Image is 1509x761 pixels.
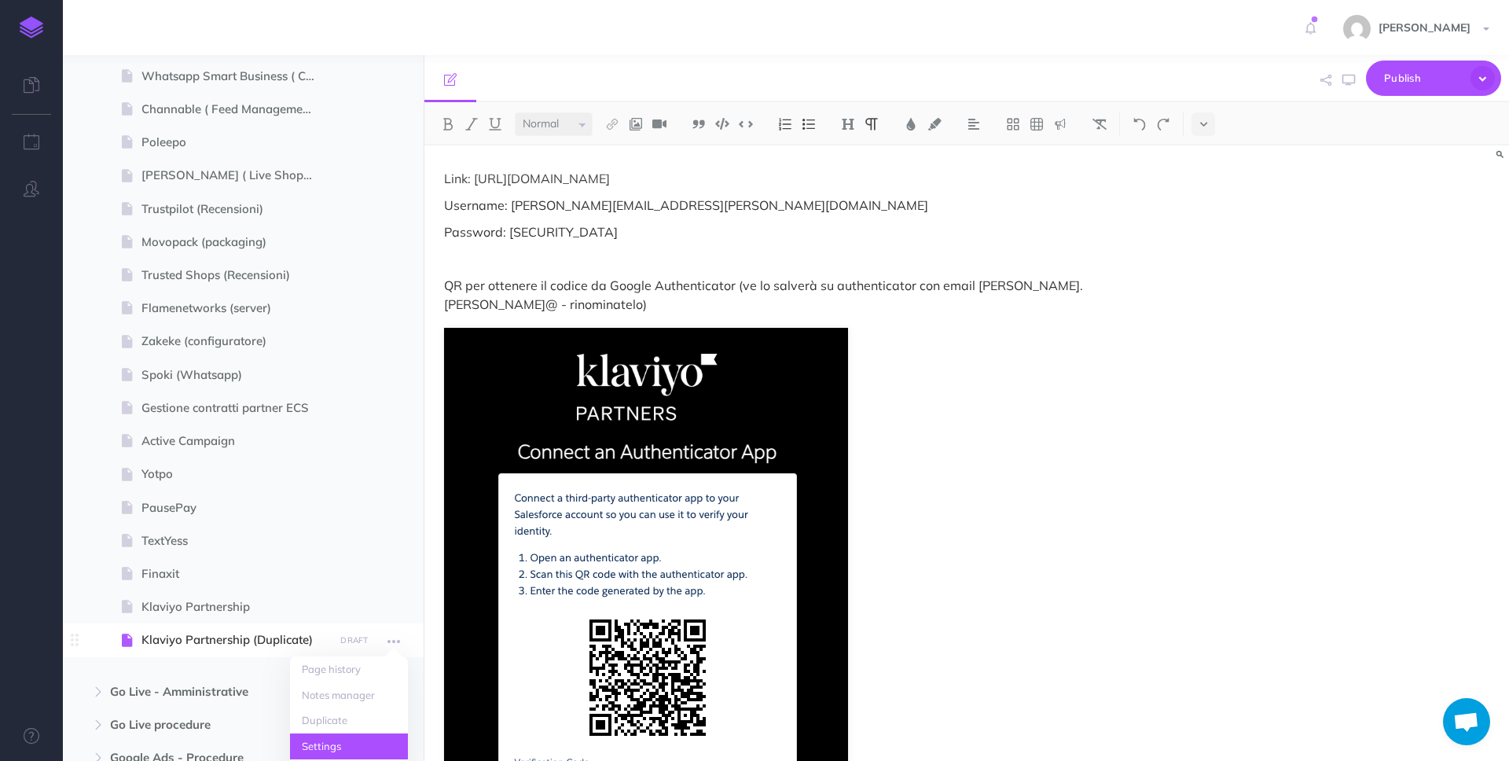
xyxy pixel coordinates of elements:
[141,531,329,550] span: TextYess
[110,715,310,734] span: Go Live procedure
[444,169,1164,188] p: Link: [URL][DOMAIN_NAME]
[488,118,502,131] img: Underline button
[865,118,879,131] img: Paragraph button
[778,118,792,131] img: Ordered list button
[141,432,329,450] span: Active Campaign
[904,118,918,131] img: Text color button
[652,118,666,131] img: Add video button
[141,67,329,86] span: Whatsapp Smart Business ( Customer Care/Marketing)
[141,200,329,219] span: Trustpilot (Recensioni)
[340,635,368,645] small: DRAFT
[802,118,816,131] img: Unordered list button
[441,118,455,131] img: Bold button
[1371,20,1478,35] span: [PERSON_NAME]
[141,366,329,384] span: Spoki (Whatsapp)
[1156,118,1170,131] img: Redo
[141,399,329,417] span: Gestione contratti partner ECS
[1366,61,1501,96] button: Publish
[1133,118,1147,131] img: Undo
[1384,66,1463,90] span: Publish
[290,682,408,708] a: Notes manager
[1030,118,1044,131] img: Create table button
[141,266,329,285] span: Trusted Shops (Recensioni)
[1343,15,1371,42] img: b1eb4d8dcdfd9a3639e0a52054f32c10.jpg
[141,133,329,152] span: Poleepo
[290,656,408,682] a: Page history
[141,332,329,351] span: Zakeke (configuratore)
[141,465,329,483] span: Yotpo
[1092,118,1107,131] img: Clear styles button
[739,118,753,130] img: Inline code button
[141,299,329,318] span: Flamenetworks (server)
[927,118,942,131] img: Text background color button
[141,166,329,185] span: [PERSON_NAME] ( Live Shopping)
[335,631,374,649] button: DRAFT
[464,118,479,131] img: Italic button
[1053,118,1067,131] img: Callout dropdown menu button
[1443,698,1490,745] a: Aprire la chat
[692,118,706,131] img: Blockquote button
[110,682,310,701] span: Go Live - Amministrative
[141,100,329,119] span: Channable ( Feed Management)
[20,17,43,39] img: logo-mark.svg
[629,118,643,131] img: Add image button
[290,733,408,759] a: Settings
[444,222,1164,241] p: Password: [SECURITY_DATA]
[715,118,729,130] img: Code block button
[141,630,329,649] span: Klaviyo Partnership (Duplicate)
[605,118,619,131] img: Link button
[141,498,329,517] span: PausePay
[444,276,1164,314] p: QR per ottenere il codice da Google Authenticator (ve lo salverà su authenticator con email [PERS...
[141,564,329,583] span: Finaxit
[290,708,408,733] a: Duplicate
[841,118,855,131] img: Headings dropdown button
[141,597,329,616] span: Klaviyo Partnership
[967,118,981,131] img: Alignment dropdown menu button
[141,233,329,252] span: Movopack (packaging)
[444,196,1164,215] p: Username: [PERSON_NAME][EMAIL_ADDRESS][PERSON_NAME][DOMAIN_NAME]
